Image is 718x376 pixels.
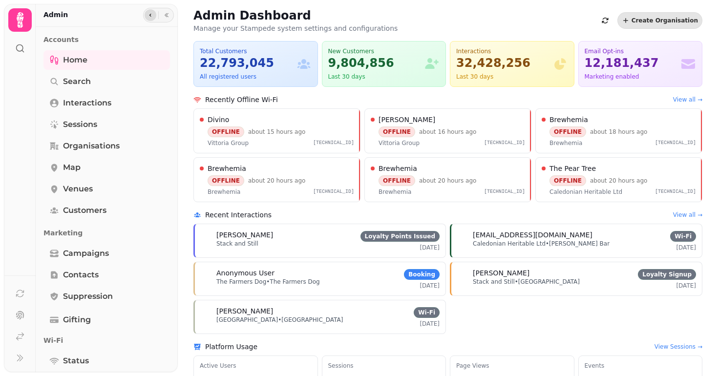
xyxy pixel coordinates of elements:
[208,115,354,125] a: Divino
[473,268,529,278] span: [PERSON_NAME]
[673,211,702,219] a: View all →
[248,128,305,135] a: about 15 hours ago
[379,115,525,125] a: [PERSON_NAME]
[216,316,278,323] span: [GEOGRAPHIC_DATA]
[63,76,91,87] span: Search
[216,278,266,285] span: The Farmers Dog
[379,164,525,173] a: Brewhemia
[638,269,696,280] div: Loyalty Signup
[404,282,440,290] p: [DATE]
[655,188,696,196] span: [TECHNICAL_ID]
[585,73,681,81] div: Marketing enabled
[585,362,697,370] p: Events
[670,244,696,251] p: [DATE]
[585,47,681,55] div: Email Opt-ins
[43,115,170,134] a: Sessions
[43,31,170,48] p: Accounts
[360,231,440,242] div: Loyalty Points Issued
[216,278,320,286] p: • The Farmers Dog
[590,177,647,184] a: about 20 hours ago
[638,282,696,290] p: [DATE]
[63,54,87,66] span: Home
[414,320,440,328] p: [DATE]
[63,291,113,302] span: Suppression
[208,164,354,173] a: Brewhemia
[193,23,398,33] p: Manage your Stampede system settings and configurations
[419,177,476,184] a: about 20 hours ago
[200,362,312,370] p: Active Users
[473,278,580,286] p: • [GEOGRAPHIC_DATA]
[328,55,424,71] div: 9,804,856
[63,269,99,281] span: Contacts
[549,175,586,186] div: OFFLINE
[673,96,702,104] a: View all →
[456,73,552,81] div: Last 30 days
[63,140,120,152] span: Organisations
[43,351,170,371] a: Status
[473,240,546,247] span: Caledonian Heritable Ltd
[43,201,170,220] a: Customers
[205,342,257,352] h2: Platform Usage
[549,126,586,137] div: OFFLINE
[43,332,170,349] p: Wi-Fi
[328,47,424,55] div: New Customers
[43,72,170,91] a: Search
[193,8,381,23] h2: Admin Dashboard
[670,231,696,242] div: Wi-Fi
[43,310,170,330] a: Gifting
[360,244,440,251] p: [DATE]
[208,188,240,196] span: Brewhemia
[456,47,552,55] div: Interactions
[43,244,170,263] a: Campaigns
[208,139,249,147] span: Vittoria Group
[590,128,647,135] a: about 18 hours ago
[419,128,476,135] a: about 16 hours ago
[200,55,296,71] div: 22,793,045
[655,343,702,351] a: View Sessions →
[313,188,354,196] span: [TECHNICAL_ID]
[63,119,97,130] span: Sessions
[484,188,525,196] span: [TECHNICAL_ID]
[216,230,273,240] span: [PERSON_NAME]
[549,164,696,173] a: The Pear Tree
[414,307,440,318] div: Wi-Fi
[456,362,568,370] p: Page Views
[63,248,109,259] span: Campaigns
[328,362,440,370] p: Sessions
[208,175,244,186] div: OFFLINE
[379,188,411,196] span: Brewhemia
[43,224,170,242] p: Marketing
[43,287,170,306] a: Suppression
[617,12,702,29] button: Create Organisation
[484,139,525,147] span: [TECHNICAL_ID]
[404,269,440,280] div: Booking
[202,310,211,320] span: TP
[216,316,343,324] p: • [GEOGRAPHIC_DATA]
[655,139,696,147] span: [TECHNICAL_ID]
[216,240,258,247] span: Stack and Still
[549,139,582,147] span: Brewhemia
[43,10,68,20] h2: Admin
[205,95,278,104] h2: Recently Offline Wi-Fi
[379,139,420,147] span: Vittoria Group
[202,234,211,244] span: TS
[632,18,698,23] span: Create Organisation
[456,55,552,71] div: 32,428,256
[473,230,592,240] span: [EMAIL_ADDRESS][DOMAIN_NAME]
[43,265,170,285] a: Contacts
[201,272,212,282] span: UU
[208,126,244,137] div: OFFLINE
[458,234,468,244] span: SN
[63,97,111,109] span: Interactions
[43,179,170,199] a: Venues
[43,93,170,113] a: Interactions
[313,139,354,147] span: [TECHNICAL_ID]
[63,162,81,173] span: Map
[216,268,275,278] span: Anonymous User
[216,306,273,316] span: [PERSON_NAME]
[458,272,468,282] span: TS
[328,73,424,81] div: Last 30 days
[585,55,681,71] div: 12,181,437
[205,210,272,220] h2: Recent Interactions
[549,188,622,196] span: Caledonian Heritable Ltd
